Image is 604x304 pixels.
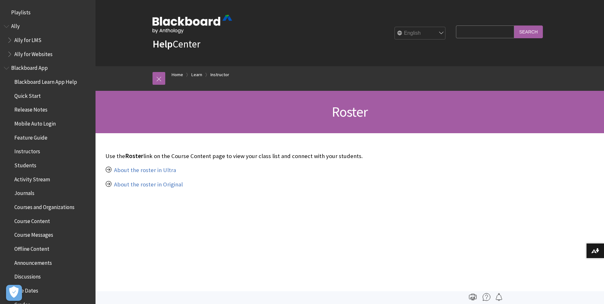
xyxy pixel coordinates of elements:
button: Open Preferences [6,285,22,301]
span: Offline Content [14,243,49,252]
select: Site Language Selector [395,27,446,40]
strong: Help [153,38,173,50]
span: Roster [332,103,368,120]
img: Print [469,293,477,301]
span: Ally [11,21,20,30]
span: Course Content [14,216,50,224]
span: Journals [14,188,34,197]
input: Search [514,25,543,38]
img: Follow this page [495,293,503,301]
a: Home [172,71,183,79]
span: Blackboard App [11,63,48,71]
span: Blackboard Learn App Help [14,76,77,85]
span: Playlists [11,7,31,16]
nav: Book outline for Playlists [4,7,92,18]
nav: Book outline for Anthology Ally Help [4,21,92,60]
span: Activity Stream [14,174,50,183]
span: Release Notes [14,105,47,113]
span: Due Dates [14,285,38,294]
a: About the roster in Original [114,181,183,188]
span: Courses and Organizations [14,202,75,210]
span: Roster [125,152,143,160]
span: Ally for LMS [14,35,41,43]
a: About the roster in Ultra [114,166,176,174]
span: Quick Start [14,90,41,99]
img: Blackboard by Anthology [153,15,232,33]
a: HelpCenter [153,38,200,50]
span: Announcements [14,257,52,266]
span: Feature Guide [14,132,47,141]
span: Students [14,160,36,169]
p: Use the link on the Course Content page to view your class list and connect with your students. [105,152,500,160]
a: Instructor [210,71,229,79]
a: Learn [191,71,202,79]
img: More help [483,293,490,301]
span: Instructors [14,146,40,155]
span: Ally for Websites [14,49,53,57]
span: Discussions [14,271,41,280]
span: Course Messages [14,230,53,238]
span: Mobile Auto Login [14,118,56,127]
